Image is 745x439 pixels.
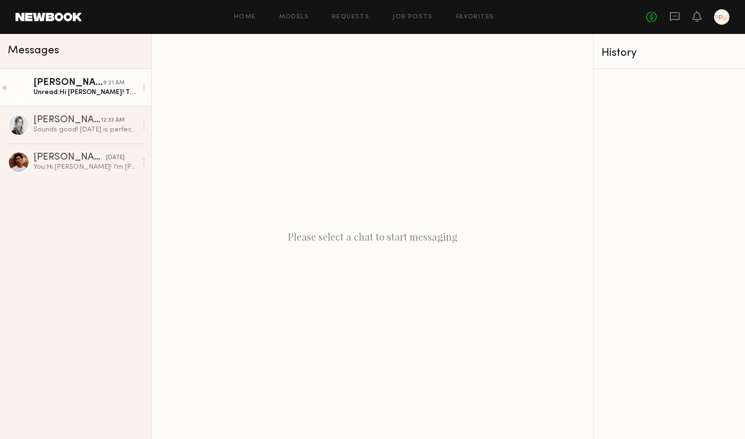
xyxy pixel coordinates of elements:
[33,163,137,172] div: You: Hi [PERSON_NAME]! I'm [PERSON_NAME], a photographer working on booking a lifestyle shoot som...
[8,45,59,56] span: Messages
[33,88,137,97] div: Unread: Hi [PERSON_NAME]! Thanks for reaching out. Those dates are looking good so far. Sounds fu...
[33,115,101,125] div: [PERSON_NAME]
[106,153,125,163] div: [DATE]
[33,153,106,163] div: [PERSON_NAME]
[33,78,103,88] div: [PERSON_NAME]
[33,125,137,134] div: Sounds good! [DATE] is perfect On [DATE],4 unfortunately is busy already perpetuity is fine with ...
[602,48,737,59] div: History
[101,116,125,125] div: 12:33 AM
[393,14,433,20] a: Job Posts
[103,79,125,88] div: 9:21 AM
[279,14,309,20] a: Models
[456,14,494,20] a: Favorites
[152,34,593,439] div: Please select a chat to start messaging
[332,14,369,20] a: Requests
[234,14,256,20] a: Home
